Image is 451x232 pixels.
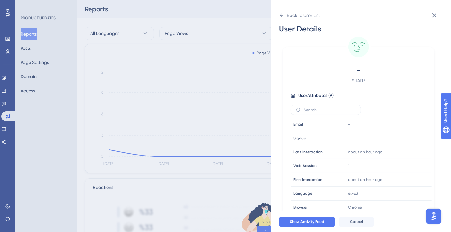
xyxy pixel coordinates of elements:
span: Signup [293,136,306,141]
span: Web Session [293,163,317,168]
span: User Attributes ( 9 ) [298,92,334,100]
span: es-ES [348,191,358,196]
span: Show Activity Feed [290,219,324,224]
time: about an hour ago [348,177,383,182]
span: - [348,122,350,127]
span: # 114117 [302,76,415,84]
button: Cancel [339,217,374,227]
span: First Interaction [293,177,322,182]
time: about an hour ago [348,150,383,154]
span: Language [293,191,312,196]
div: Back to User List [287,12,320,19]
span: Need Help? [15,2,40,9]
span: Email [293,122,303,127]
span: - [348,136,350,141]
span: 1 [348,163,350,168]
span: Browser [293,205,308,210]
span: Last Interaction [293,149,323,155]
iframe: UserGuiding AI Assistant Launcher [424,207,443,226]
div: User Details [279,24,438,34]
span: Chrome [348,205,362,210]
input: Search [304,108,356,112]
button: Show Activity Feed [279,217,335,227]
span: - [302,65,415,75]
span: Cancel [350,219,363,224]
